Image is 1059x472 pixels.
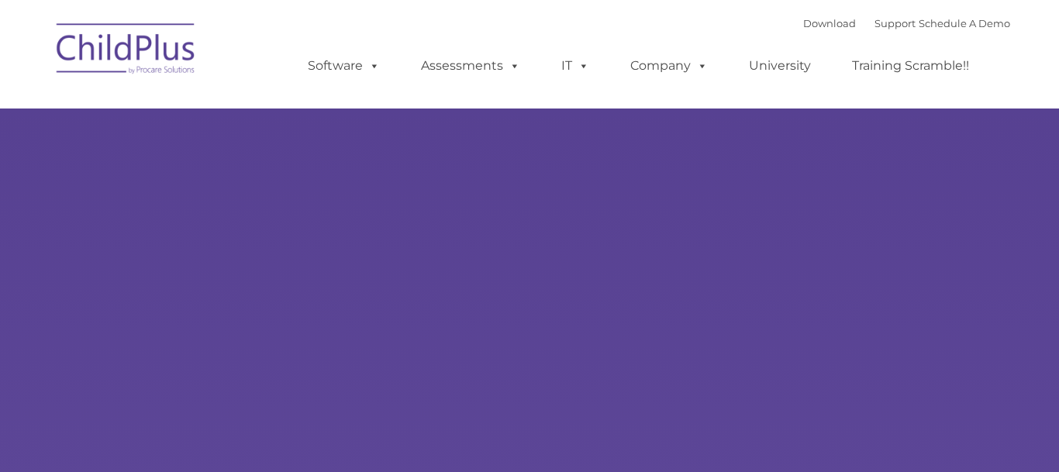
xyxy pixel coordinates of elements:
[874,17,916,29] a: Support
[803,17,1010,29] font: |
[837,50,985,81] a: Training Scramble!!
[292,50,395,81] a: Software
[733,50,826,81] a: University
[546,50,605,81] a: IT
[49,12,204,90] img: ChildPlus by Procare Solutions
[803,17,856,29] a: Download
[615,50,723,81] a: Company
[405,50,536,81] a: Assessments
[919,17,1010,29] a: Schedule A Demo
